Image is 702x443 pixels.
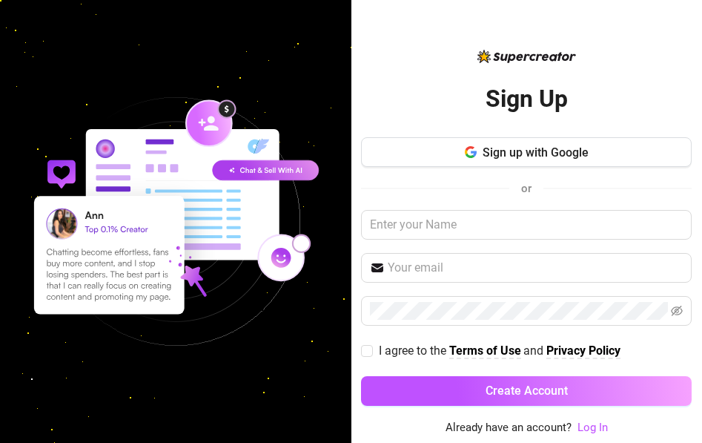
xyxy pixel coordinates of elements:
[477,50,576,63] img: logo-BBDzfeDw.svg
[446,419,572,437] span: Already have an account?
[388,259,683,277] input: Your email
[577,421,608,434] a: Log In
[671,305,683,317] span: eye-invisible
[449,344,521,359] a: Terms of Use
[546,344,620,358] strong: Privacy Policy
[523,344,546,358] span: and
[486,384,568,398] span: Create Account
[486,84,568,114] h2: Sign Up
[577,419,608,437] a: Log In
[361,376,692,406] button: Create Account
[449,344,521,358] strong: Terms of Use
[483,145,589,160] span: Sign up with Google
[379,344,449,358] span: I agree to the
[546,344,620,359] a: Privacy Policy
[361,210,692,240] input: Enter your Name
[521,182,532,195] span: or
[361,137,692,167] button: Sign up with Google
